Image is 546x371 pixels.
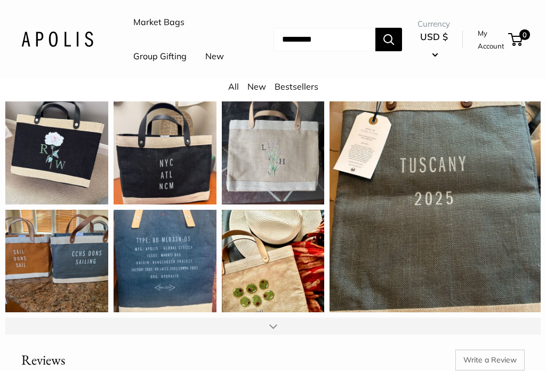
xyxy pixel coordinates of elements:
[205,49,224,65] a: New
[455,350,525,370] a: Write a Review
[133,14,184,30] a: Market Bags
[509,33,523,46] a: 0
[519,29,530,40] span: 0
[247,81,266,92] a: New
[275,81,318,92] a: Bestsellers
[133,49,187,65] a: Group Gifting
[417,28,450,62] button: USD $
[9,330,114,362] iframe: Sign Up via Text for Offers
[417,17,450,31] span: Currency
[274,28,375,51] input: Search...
[420,31,448,42] span: USD $
[375,28,402,51] button: Search
[228,81,239,92] a: All
[478,27,504,53] a: My Account
[21,31,93,47] img: Apolis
